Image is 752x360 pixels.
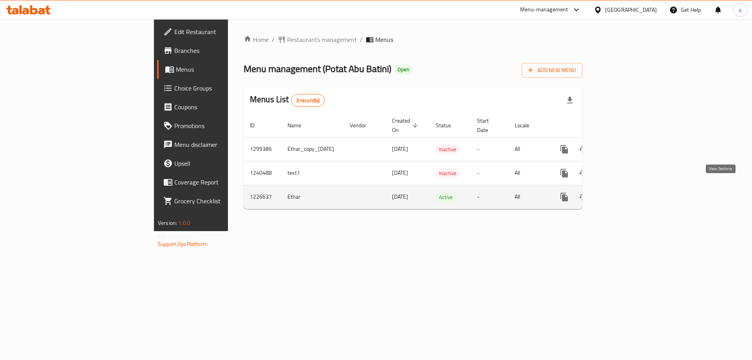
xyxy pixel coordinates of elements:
[174,121,273,130] span: Promotions
[394,66,412,73] span: Open
[157,154,280,173] a: Upsell
[522,63,582,78] button: Add New Menu
[174,177,273,187] span: Coverage Report
[739,5,741,14] span: a
[560,91,579,110] div: Export file
[157,116,280,135] a: Promotions
[436,145,459,154] div: Inactive
[350,121,376,130] span: Vendor
[157,22,280,41] a: Edit Restaurant
[250,94,325,107] h2: Menus List
[436,121,461,130] span: Status
[574,188,593,206] button: Change Status
[508,185,549,209] td: All
[436,145,459,154] span: Inactive
[555,140,574,159] button: more
[178,218,190,228] span: 1.0.0
[436,169,459,178] span: Inactive
[549,114,636,137] th: Actions
[436,192,456,202] div: Active
[287,35,357,44] span: Restaurants management
[291,97,325,104] span: 3 record(s)
[436,168,459,178] div: Inactive
[158,218,177,228] span: Version:
[471,137,508,161] td: -
[477,116,499,135] span: Start Date
[515,121,539,130] span: Locale
[157,79,280,98] a: Choice Groups
[392,116,420,135] span: Created On
[508,137,549,161] td: All
[392,168,408,178] span: [DATE]
[555,188,574,206] button: more
[174,27,273,36] span: Edit Restaurant
[157,173,280,192] a: Coverage Report
[605,5,657,14] div: [GEOGRAPHIC_DATA]
[174,102,273,112] span: Coupons
[528,65,576,75] span: Add New Menu
[244,60,391,78] span: Menu management ( Potat Abu Batini )
[471,161,508,185] td: -
[244,114,636,209] table: enhanced table
[471,185,508,209] td: -
[174,83,273,93] span: Choice Groups
[244,35,582,44] nav: breadcrumb
[394,65,412,74] div: Open
[392,192,408,202] span: [DATE]
[174,46,273,55] span: Branches
[555,164,574,183] button: more
[157,60,280,79] a: Menus
[281,161,343,185] td: test1
[436,193,456,202] span: Active
[158,231,194,241] span: Get support on:
[174,140,273,149] span: Menu disclaimer
[157,98,280,116] a: Coupons
[574,140,593,159] button: Change Status
[287,121,311,130] span: Name
[281,185,343,209] td: Ethar
[520,5,568,14] div: Menu-management
[375,35,393,44] span: Menus
[157,192,280,210] a: Grocery Checklist
[174,159,273,168] span: Upsell
[508,161,549,185] td: All
[392,144,408,154] span: [DATE]
[176,65,273,74] span: Menus
[157,135,280,154] a: Menu disclaimer
[281,137,343,161] td: Ethar_copy_[DATE]
[174,196,273,206] span: Grocery Checklist
[278,35,357,44] a: Restaurants management
[157,41,280,60] a: Branches
[291,94,325,107] div: Total records count
[158,239,208,249] a: Support.OpsPlatform
[574,164,593,183] button: Change Status
[360,35,363,44] li: /
[250,121,265,130] span: ID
